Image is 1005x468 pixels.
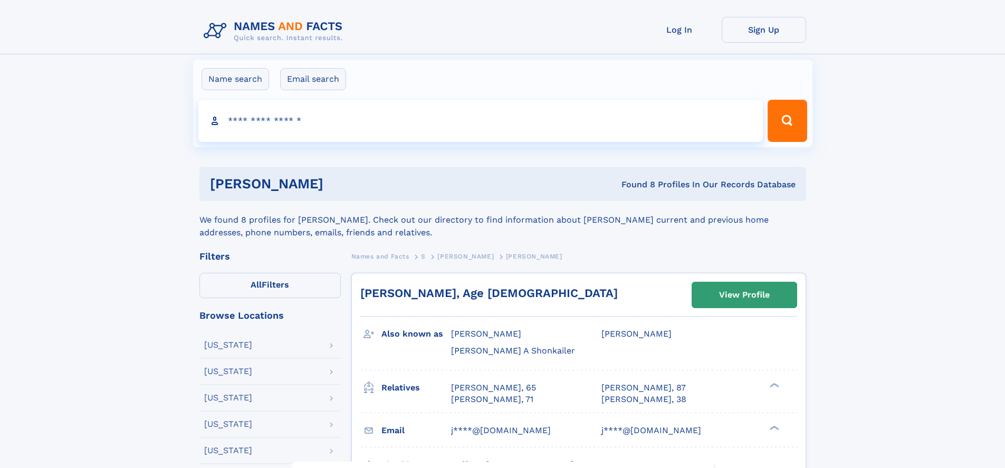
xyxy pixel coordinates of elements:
[451,394,533,405] a: [PERSON_NAME], 71
[437,253,494,260] span: [PERSON_NAME]
[198,100,763,142] input: search input
[202,68,269,90] label: Name search
[199,252,341,261] div: Filters
[451,382,536,394] a: [PERSON_NAME], 65
[280,68,346,90] label: Email search
[506,253,562,260] span: [PERSON_NAME]
[601,329,672,339] span: [PERSON_NAME]
[204,341,252,349] div: [US_STATE]
[204,367,252,376] div: [US_STATE]
[767,381,780,388] div: ❯
[204,394,252,402] div: [US_STATE]
[210,177,473,190] h1: [PERSON_NAME]
[692,282,797,308] a: View Profile
[381,422,451,440] h3: Email
[722,17,806,43] a: Sign Up
[451,329,521,339] span: [PERSON_NAME]
[601,394,686,405] a: [PERSON_NAME], 38
[719,283,770,307] div: View Profile
[601,382,686,394] a: [PERSON_NAME], 87
[767,424,780,431] div: ❯
[637,17,722,43] a: Log In
[381,379,451,397] h3: Relatives
[204,420,252,428] div: [US_STATE]
[251,280,262,290] span: All
[437,250,494,263] a: [PERSON_NAME]
[768,100,807,142] button: Search Button
[360,286,618,300] a: [PERSON_NAME], Age [DEMOGRAPHIC_DATA]
[451,346,575,356] span: [PERSON_NAME] A Shonkailer
[199,311,341,320] div: Browse Locations
[199,17,351,45] img: Logo Names and Facts
[199,273,341,298] label: Filters
[421,253,426,260] span: S
[472,179,796,190] div: Found 8 Profiles In Our Records Database
[351,250,409,263] a: Names and Facts
[204,446,252,455] div: [US_STATE]
[381,325,451,343] h3: Also known as
[199,201,806,239] div: We found 8 profiles for [PERSON_NAME]. Check out our directory to find information about [PERSON_...
[421,250,426,263] a: S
